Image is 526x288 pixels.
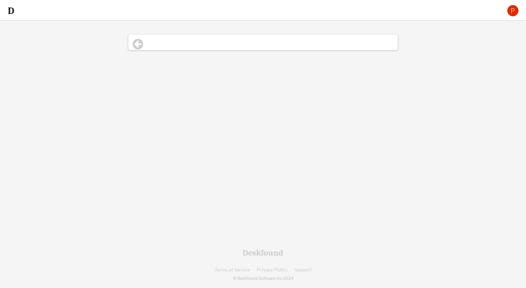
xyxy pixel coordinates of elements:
div: Deskfound [243,249,283,257]
a: Support [294,267,312,272]
a: Terms of Service [215,267,250,272]
img: P.png [507,4,519,17]
img: d-whitebg.png [7,7,15,15]
a: Privacy Policy [257,267,288,272]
